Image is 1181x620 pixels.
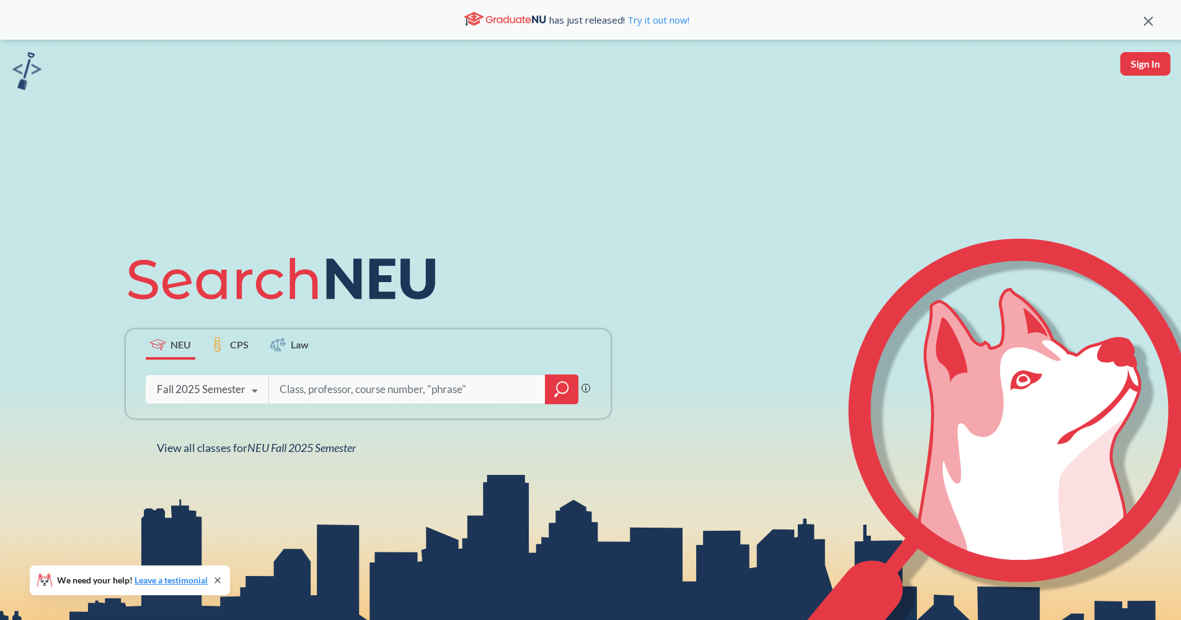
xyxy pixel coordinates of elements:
[135,575,208,585] a: Leave a testimonial
[278,376,536,402] input: Class, professor, course number, "phrase"
[554,381,569,398] svg: magnifying glass
[1120,52,1170,76] button: Sign In
[625,14,689,26] a: Try it out now!
[230,337,249,352] span: CPS
[549,13,689,27] span: has just released!
[12,52,42,90] img: sandbox logo
[291,337,309,352] span: Law
[545,374,578,404] div: magnifying glass
[157,383,245,396] div: Fall 2025 Semester
[12,52,42,94] a: sandbox logo
[170,337,191,352] span: NEU
[57,576,208,585] span: We need your help!
[247,441,356,454] span: NEU Fall 2025 Semester
[157,441,356,454] span: View all classes for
